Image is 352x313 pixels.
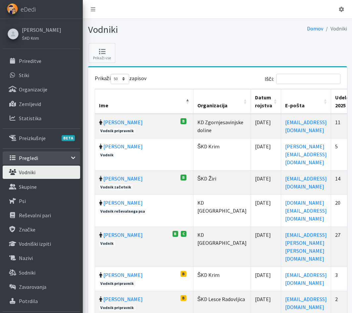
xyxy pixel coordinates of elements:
[3,180,80,193] a: Skupine
[3,209,80,222] a: Reševalni pari
[193,170,251,194] td: ŠKD Žiri
[180,295,186,301] span: B
[99,128,136,134] span: Vodnik pripravnik
[19,115,41,122] p: Statistika
[180,271,186,277] span: B
[19,169,35,176] p: Vodniki
[3,112,80,125] a: Statistika
[99,281,136,287] span: Vodnik pripravnik
[323,24,347,33] li: Vodniki
[22,35,39,41] small: ŠKD Krim
[99,208,147,214] span: Vodnik reševalnega psa
[193,114,251,138] td: KD Zgornjesavinjske doline
[193,267,251,291] td: ŠKD Krim
[265,74,340,84] label: Išči:
[3,83,80,96] a: Organizacije
[285,143,327,166] a: [PERSON_NAME][EMAIL_ADDRESS][DOMAIN_NAME]
[99,152,116,158] span: Vodnik
[99,305,136,311] span: Vodnik pripravnik
[62,135,75,141] span: BETA
[103,232,143,238] a: [PERSON_NAME]
[251,170,281,194] td: [DATE]
[307,25,323,32] a: Domov
[19,255,33,261] p: Nazivi
[180,175,186,181] span: B
[285,272,327,286] a: [EMAIL_ADDRESS][DOMAIN_NAME]
[285,199,327,222] a: [DOMAIN_NAME][EMAIL_ADDRESS][DOMAIN_NAME]
[19,135,46,141] p: Preizkušnje
[285,175,327,190] a: [EMAIL_ADDRESS][DOMAIN_NAME]
[99,184,133,190] span: Vodnik začetnik
[3,131,80,145] a: PreizkušnjeBETA
[285,119,327,133] a: [EMAIL_ADDRESS][DOMAIN_NAME]
[103,175,143,182] a: [PERSON_NAME]
[21,4,36,14] span: eDedi
[19,212,51,219] p: Reševalni pari
[3,54,80,68] a: Prireditve
[95,89,193,114] th: Ime: vključite za padajoči sort
[181,231,186,237] span: C
[251,194,281,227] td: [DATE]
[173,231,178,237] span: B
[19,198,26,204] p: Psi
[285,296,327,310] a: [EMAIL_ADDRESS][DOMAIN_NAME]
[99,240,116,246] span: Vodnik
[19,58,41,64] p: Prireditve
[103,143,143,150] a: [PERSON_NAME]
[19,183,37,190] p: Skupine
[3,151,80,165] a: Pregledi
[3,280,80,293] a: Zavarovanja
[3,166,80,179] a: Vodniki
[19,240,51,247] p: Vodniški izpiti
[3,194,80,208] a: Psi
[89,43,115,63] a: Prikaži vse
[281,89,331,114] th: E-pošta: vključite za naraščujoči sort
[180,118,186,124] span: B
[251,114,281,138] td: [DATE]
[19,86,47,93] p: Organizacije
[193,227,251,267] td: KD [GEOGRAPHIC_DATA]
[103,296,143,302] a: [PERSON_NAME]
[3,97,80,111] a: Zemljevid
[95,74,146,84] label: Prikaži zapisov
[103,272,143,278] a: [PERSON_NAME]
[3,223,80,236] a: Značke
[19,72,29,78] p: Stiki
[251,89,281,114] th: Datum rojstva: vključite za naraščujoči sort
[19,298,38,304] p: Potrdila
[19,101,41,107] p: Zemljevid
[193,138,251,170] td: ŠKD Krim
[3,294,80,308] a: Potrdila
[88,24,215,35] h1: Vodniki
[193,89,251,114] th: Organizacija: vključite za naraščujoči sort
[19,284,46,290] p: Zavarovanja
[3,266,80,279] a: Sodniki
[103,119,143,126] a: [PERSON_NAME]
[251,267,281,291] td: [DATE]
[285,232,327,262] a: [EMAIL_ADDRESS][PERSON_NAME][PERSON_NAME][DOMAIN_NAME]
[193,194,251,227] td: KD [GEOGRAPHIC_DATA]
[251,138,281,170] td: [DATE]
[19,269,35,276] p: Sodniki
[3,251,80,265] a: Nazivi
[3,69,80,82] a: Stiki
[22,26,61,34] a: [PERSON_NAME]
[251,227,281,267] td: [DATE]
[22,34,61,42] a: ŠKD Krim
[276,74,340,84] input: Išči:
[19,155,38,161] p: Pregledi
[3,237,80,250] a: Vodniški izpiti
[111,74,129,84] select: Prikažizapisov
[103,199,143,206] a: [PERSON_NAME]
[7,3,18,14] img: eDedi
[19,226,35,233] p: Značke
